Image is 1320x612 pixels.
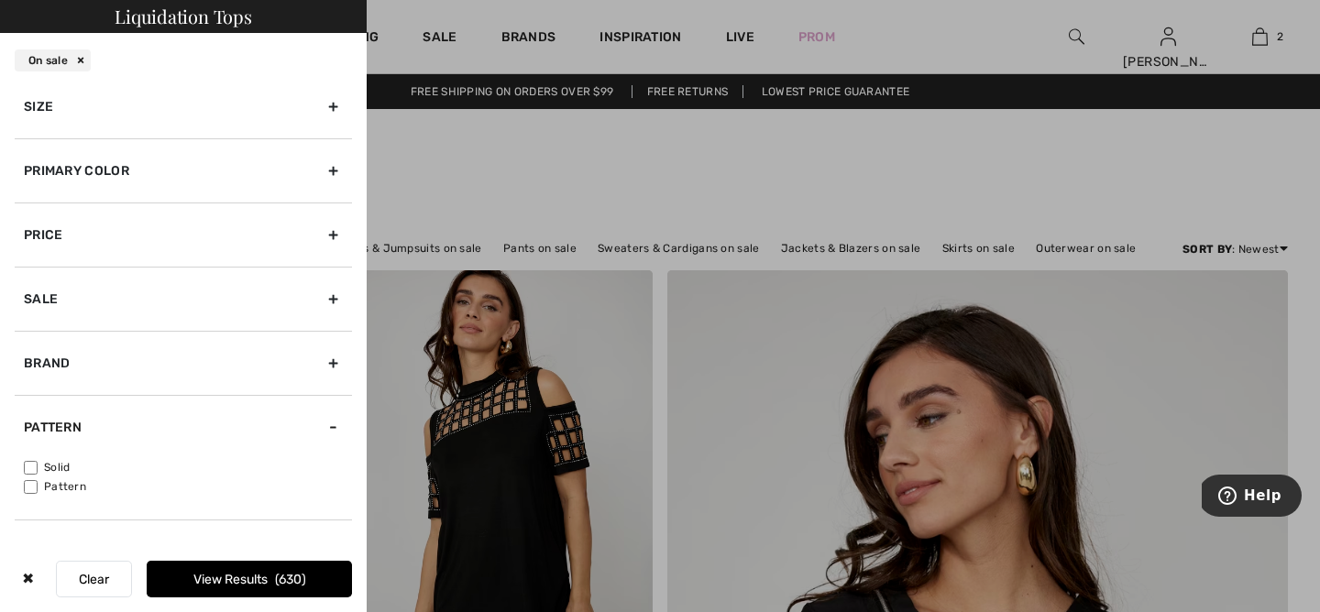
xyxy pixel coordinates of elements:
[24,459,352,475] label: Solid
[24,478,352,495] label: Pattern
[15,202,352,267] div: Price
[15,561,41,597] div: ✖
[1202,475,1302,520] iframe: Opens a widget where you can find more information
[56,561,132,597] button: Clear
[15,395,352,459] div: Pattern
[15,49,91,71] div: On sale
[147,561,352,597] button: View Results630
[24,480,38,494] input: Pattern
[15,74,352,138] div: Size
[15,138,352,202] div: Primary Color
[275,572,306,587] span: 630
[24,461,38,475] input: Solid
[15,331,352,395] div: Brand
[15,267,352,331] div: Sale
[15,519,352,584] div: Sleeve length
